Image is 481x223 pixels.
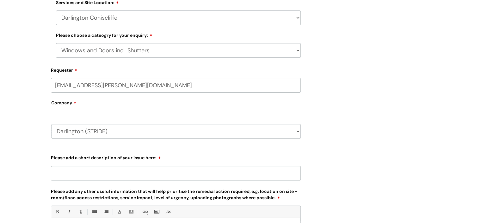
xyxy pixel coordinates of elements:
a: Font Color [115,208,123,216]
a: 1. Ordered List (Ctrl-Shift-8) [102,208,110,216]
label: Requester [51,65,301,73]
label: Please add a short description of your issue here: [51,153,301,161]
a: Insert Image... [152,208,160,216]
a: Link [141,208,149,216]
a: Italic (Ctrl-I) [65,208,73,216]
label: Please choose a cateogry for your enquiry: [56,32,152,38]
label: Please add any other useful information that will help prioritise the remedial action required, e... [51,187,301,200]
a: Underline(Ctrl-U) [77,208,84,216]
input: Email [51,78,301,93]
a: Remove formatting (Ctrl-\) [164,208,172,216]
label: Company [51,98,301,112]
a: • Unordered List (Ctrl-Shift-7) [90,208,98,216]
a: Back Color [127,208,135,216]
a: Bold (Ctrl-B) [53,208,61,216]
